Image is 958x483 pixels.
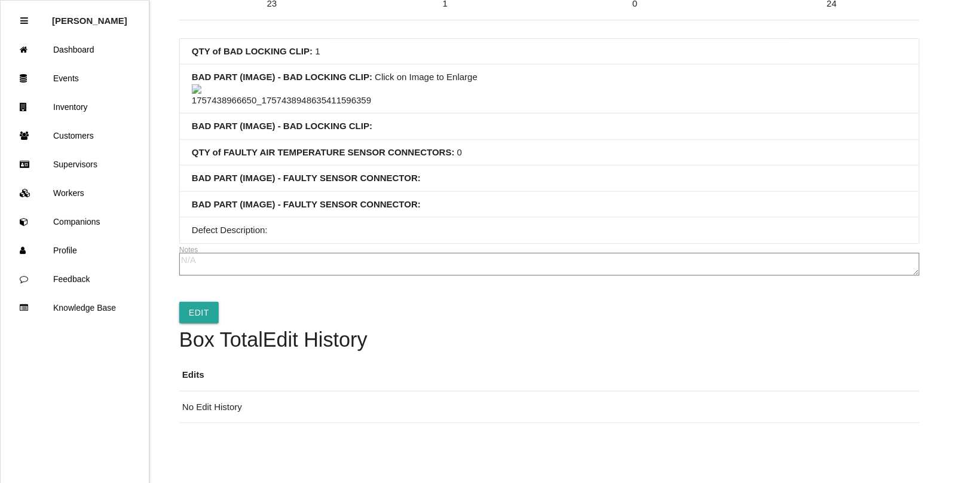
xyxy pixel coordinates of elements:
[1,236,149,265] a: Profile
[179,329,920,351] h4: Box Total Edit History
[1,64,149,93] a: Events
[180,39,919,65] li: 1
[52,7,127,26] p: Rosie Blandino
[1,150,149,179] a: Supervisors
[192,46,313,56] b: QTY of BAD LOCKING CLIP :
[20,7,28,35] div: Close
[1,294,149,322] a: Knowledge Base
[192,199,421,209] b: BAD PART (IMAGE) - FAULTY SENSOR CONNECTOR :
[192,147,455,157] b: QTY of FAULTY AIR TEMPERATURE SENSOR CONNECTORS :
[180,65,919,114] li: Click on Image to Enlarge
[1,35,149,64] a: Dashboard
[192,173,421,183] b: BAD PART (IMAGE) - FAULTY SENSOR CONNECTOR :
[1,265,149,294] a: Feedback
[180,140,919,166] li: 0
[1,179,149,207] a: Workers
[179,391,920,423] td: No Edit History
[179,244,198,255] label: Notes
[179,359,920,391] th: Edits
[180,218,919,243] li: Defect Description:
[1,207,149,236] a: Companions
[179,302,219,323] a: Edit
[1,93,149,121] a: Inventory
[1,121,149,150] a: Customers
[192,72,372,82] b: BAD PART (IMAGE) - BAD LOCKING CLIP :
[192,84,371,108] img: 1757438966650_17574389486354115963596334148187.jpg
[192,121,372,131] b: BAD PART (IMAGE) - BAD LOCKING CLIP :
